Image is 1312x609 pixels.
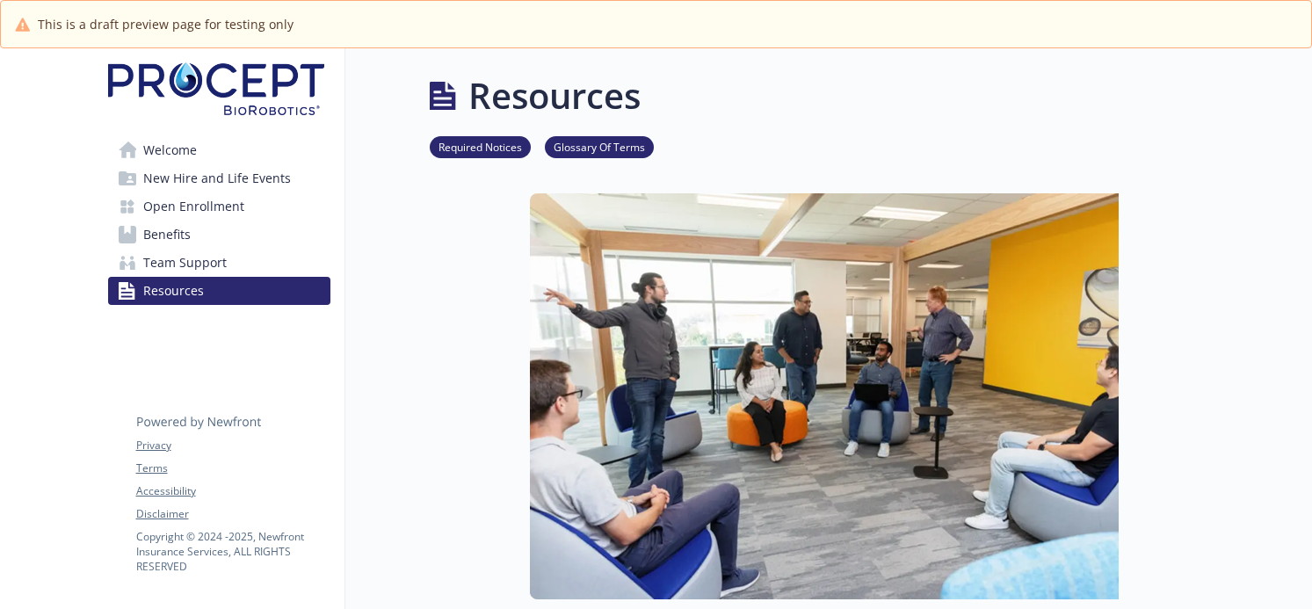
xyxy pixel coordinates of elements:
[143,164,291,192] span: New Hire and Life Events
[545,138,654,155] a: Glossary Of Terms
[143,221,191,249] span: Benefits
[108,221,330,249] a: Benefits
[108,277,330,305] a: Resources
[530,193,1119,599] img: resources page banner
[143,192,244,221] span: Open Enrollment
[468,69,641,122] h1: Resources
[143,249,227,277] span: Team Support
[136,529,330,574] p: Copyright © 2024 - 2025 , Newfront Insurance Services, ALL RIGHTS RESERVED
[108,192,330,221] a: Open Enrollment
[143,136,197,164] span: Welcome
[136,460,330,476] a: Terms
[143,277,204,305] span: Resources
[38,15,294,33] span: This is a draft preview page for testing only
[136,438,330,453] a: Privacy
[108,136,330,164] a: Welcome
[108,249,330,277] a: Team Support
[136,506,330,522] a: Disclaimer
[136,483,330,499] a: Accessibility
[430,138,531,155] a: Required Notices
[108,164,330,192] a: New Hire and Life Events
